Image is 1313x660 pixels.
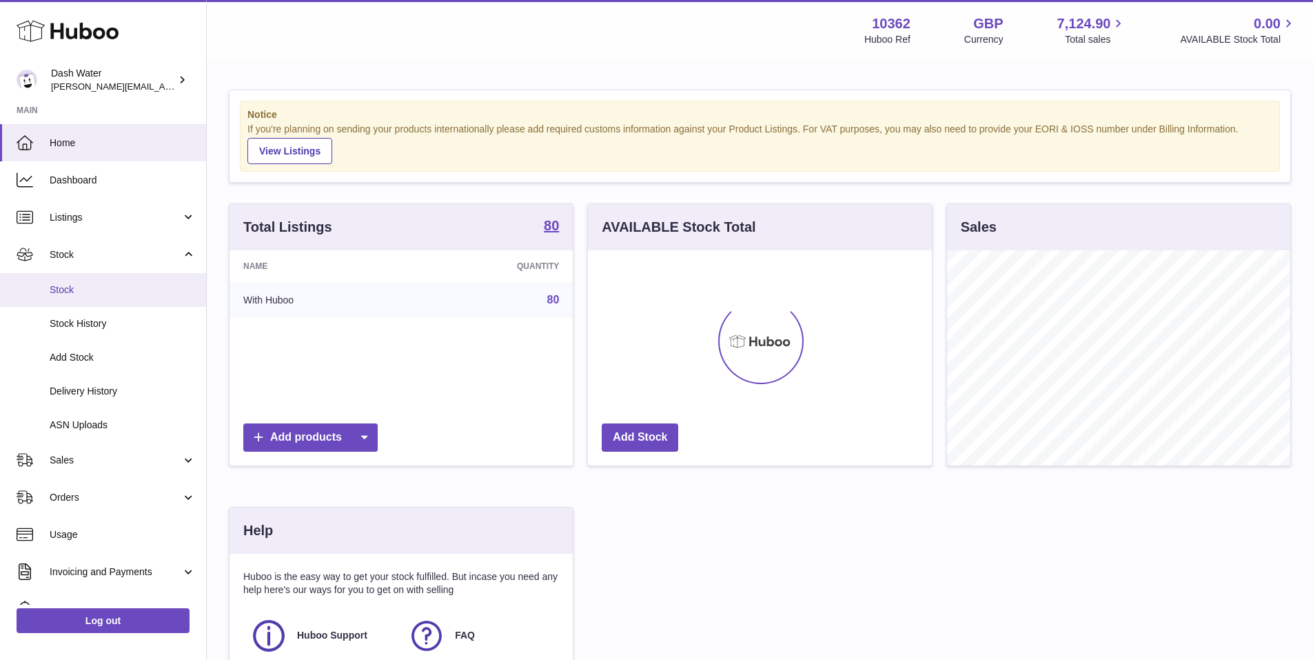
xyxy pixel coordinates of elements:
th: Name [230,250,411,282]
span: [PERSON_NAME][EMAIL_ADDRESS][DOMAIN_NAME] [51,81,276,92]
strong: Notice [247,108,1272,121]
span: Usage [50,528,196,541]
div: Dash Water [51,67,175,93]
span: ASN Uploads [50,419,196,432]
span: Home [50,137,196,150]
a: 0.00 AVAILABLE Stock Total [1180,14,1296,46]
span: AVAILABLE Stock Total [1180,33,1296,46]
img: james@dash-water.com [17,70,37,90]
h3: Help [243,521,273,540]
span: Orders [50,491,181,504]
span: Dashboard [50,174,196,187]
th: Quantity [411,250,573,282]
a: Log out [17,608,190,633]
strong: 10362 [872,14,910,33]
span: Total sales [1065,33,1126,46]
span: Add Stock [50,351,196,364]
a: Add Stock [602,423,678,452]
span: Stock [50,283,196,297]
a: Add products [243,423,378,452]
div: Huboo Ref [864,33,910,46]
span: Huboo Support [297,629,367,642]
span: FAQ [455,629,475,642]
strong: 80 [544,219,559,232]
a: Huboo Support [250,617,394,654]
span: Delivery History [50,385,196,398]
span: Listings [50,211,181,224]
a: View Listings [247,138,332,164]
p: Huboo is the easy way to get your stock fulfilled. But incase you need any help here's our ways f... [243,570,559,597]
td: With Huboo [230,282,411,318]
h3: Sales [961,218,997,237]
a: 80 [547,294,560,306]
span: Stock History [50,317,196,330]
span: 0.00 [1254,14,1281,33]
span: 7,124.90 [1057,14,1111,33]
h3: AVAILABLE Stock Total [602,218,755,237]
span: Cases [50,603,196,616]
span: Sales [50,454,181,467]
a: 80 [544,219,559,235]
span: Stock [50,248,181,261]
a: FAQ [408,617,552,654]
strong: GBP [973,14,1003,33]
div: Currency [964,33,1004,46]
div: If you're planning on sending your products internationally please add required customs informati... [247,123,1272,164]
span: Invoicing and Payments [50,566,181,579]
a: 7,124.90 Total sales [1057,14,1127,46]
h3: Total Listings [243,218,332,237]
